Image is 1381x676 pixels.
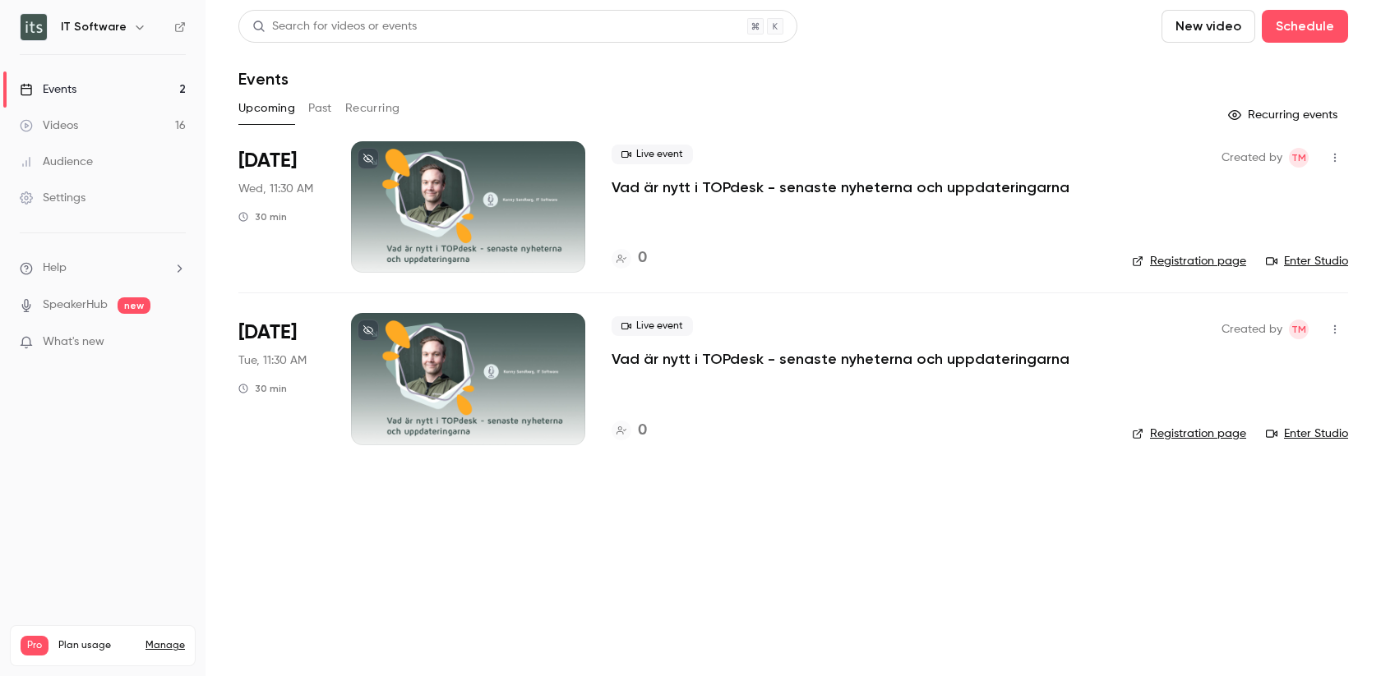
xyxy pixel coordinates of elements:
[21,14,47,40] img: IT Software
[20,81,76,98] div: Events
[238,320,297,346] span: [DATE]
[238,148,297,174] span: [DATE]
[1289,148,1309,168] span: Tanya Masiyenka
[145,639,185,652] a: Manage
[1266,425,1348,442] a: Enter Studio
[43,297,108,314] a: SpeakerHub
[345,95,400,122] button: Recurring
[20,117,78,134] div: Videos
[20,190,85,206] div: Settings
[238,141,325,273] div: Oct 22 Wed, 11:30 AM (Europe/Stockholm)
[1222,320,1282,339] span: Created by
[612,420,647,442] a: 0
[638,420,647,442] h4: 0
[1291,320,1306,339] span: TM
[1132,425,1246,442] a: Registration page
[612,145,693,164] span: Live event
[612,247,647,269] a: 0
[1291,148,1306,168] span: TM
[238,313,325,444] div: Dec 16 Tue, 11:30 AM (Europe/Stockholm)
[638,247,647,269] h4: 0
[238,69,289,89] h1: Events
[612,316,693,336] span: Live event
[238,210,287,223] div: 30 min
[1221,102,1348,128] button: Recurring events
[238,352,307,369] span: Tue, 11:30 AM
[20,154,93,170] div: Audience
[1262,10,1348,43] button: Schedule
[20,260,186,277] li: help-dropdown-opener
[252,18,417,35] div: Search for videos or events
[43,260,67,277] span: Help
[61,19,127,35] h6: IT Software
[1132,253,1246,269] a: Registration page
[238,181,313,197] span: Wed, 11:30 AM
[1222,148,1282,168] span: Created by
[21,636,48,655] span: Pro
[238,95,295,122] button: Upcoming
[238,382,287,395] div: 30 min
[118,297,150,314] span: new
[612,349,1069,369] a: Vad är nytt i TOPdesk - senaste nyheterna och uppdateringarna
[1266,253,1348,269] a: Enter Studio
[58,639,136,652] span: Plan usage
[1289,320,1309,339] span: Tanya Masiyenka
[612,177,1069,197] a: Vad är nytt i TOPdesk - senaste nyheterna och uppdateringarna
[308,95,332,122] button: Past
[1162,10,1255,43] button: New video
[43,333,104,351] span: What's new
